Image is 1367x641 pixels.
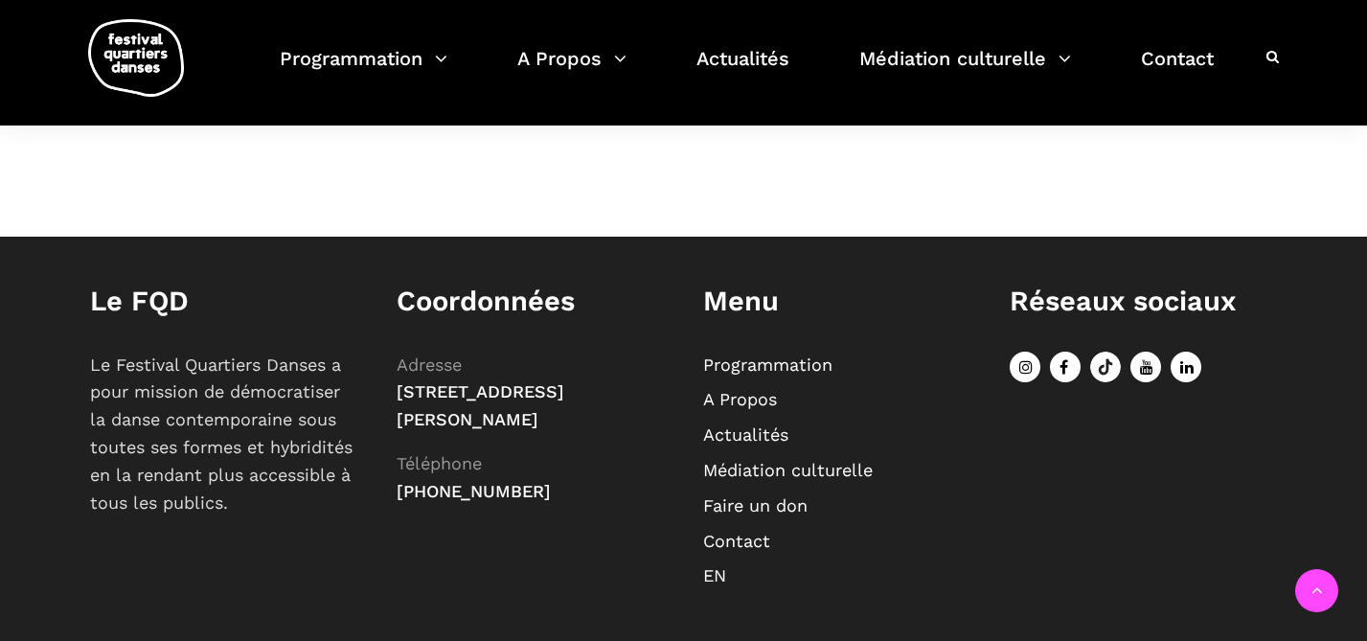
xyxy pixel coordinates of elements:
a: Contact [1141,42,1214,99]
a: Contact [703,531,770,551]
a: Médiation culturelle [703,460,873,480]
span: Adresse [397,355,462,375]
a: Faire un don [703,495,808,515]
h1: Menu [703,285,971,318]
h1: Réseaux sociaux [1010,285,1278,318]
span: Téléphone [397,453,482,473]
a: Programmation [280,42,447,99]
a: Actualités [696,42,789,99]
a: EN [703,565,726,585]
a: Actualités [703,424,788,445]
span: [STREET_ADDRESS][PERSON_NAME] [397,381,564,429]
p: Le Festival Quartiers Danses a pour mission de démocratiser la danse contemporaine sous toutes se... [90,352,358,517]
h1: Le FQD [90,285,358,318]
a: A Propos [703,389,777,409]
a: Programmation [703,355,832,375]
img: logo-fqd-med [88,19,184,97]
a: Médiation culturelle [859,42,1071,99]
h1: Coordonnées [397,285,665,318]
a: A Propos [517,42,627,99]
span: [PHONE_NUMBER] [397,481,551,501]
